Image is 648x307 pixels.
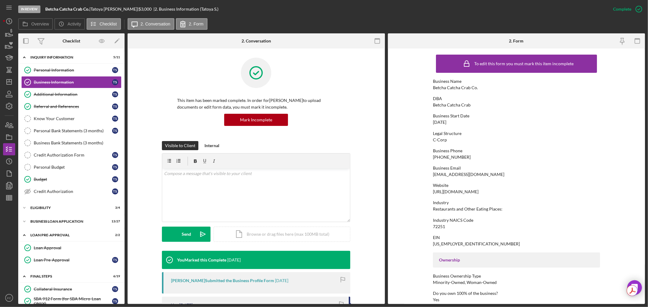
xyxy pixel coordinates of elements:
div: T S [112,67,118,73]
a: Personal Bank Statements (3 months)TS [21,125,122,137]
div: Complete [613,3,631,15]
button: Internal [201,141,222,150]
div: ELIGIBILITY [30,206,105,210]
button: Send [162,227,211,242]
button: Complete [607,3,645,15]
div: Budget [34,177,112,182]
div: T S [112,298,118,304]
div: Business Information [34,80,112,85]
a: Know Your CustomerTS [21,113,122,125]
div: Business Bank Statements (3 months) [34,140,121,145]
div: To edit this form you must mark this item incomplete [474,61,574,66]
button: 2. Form [176,18,207,30]
div: Business Email [433,166,600,170]
div: | 2. Business Information (Tatoya S.) [153,7,218,12]
div: [PHONE_NUMBER] [433,155,471,160]
div: DBA [433,96,600,101]
button: Mark Incomplete [224,114,288,126]
div: Industry NAICS Code [433,218,600,223]
span: $3,000 [139,6,152,12]
time: 2025-08-07 14:31 [227,258,241,262]
div: 2. Form [509,39,524,43]
label: Activity [67,22,81,26]
div: T S [112,257,118,263]
div: 72251 [433,224,445,229]
div: Legal Structure [433,131,600,136]
div: Visible to Client [165,141,195,150]
div: Credit Authorization [34,189,112,194]
div: T S [112,79,118,85]
a: Personal InformationTS [21,64,122,76]
div: Additional Information [34,92,112,97]
label: Checklist [100,22,117,26]
div: In Review [18,5,40,13]
div: Website [433,183,600,188]
div: T S [112,103,118,110]
div: Tatoya [PERSON_NAME] | [91,7,139,12]
div: LOAN PRE-APPROVAL [30,233,105,237]
text: FC [7,296,11,300]
button: Checklist [87,18,121,30]
div: Business Name [433,79,600,84]
button: Activity [54,18,85,30]
a: Loan Pre-ApprovalTS [21,254,122,266]
div: T S [112,164,118,170]
div: T S [112,128,118,134]
div: Minority-Owned, Woman-Owned [433,280,497,285]
a: Credit Authorization FormTS [21,149,122,161]
a: Referral and ReferencesTS [21,100,122,113]
div: Personal Bank Statements (3 months) [34,128,112,133]
div: T S [112,188,118,194]
div: [EMAIL_ADDRESS][DOMAIN_NAME] [433,172,504,177]
a: Loan Approval [21,242,122,254]
div: [US_EMPLOYER_IDENTIFICATION_NUMBER] [433,241,520,246]
div: BUSINESS LOAN APPLICATION [30,220,105,223]
div: Credit Authorization Form [34,153,112,157]
p: This item has been marked complete. In order for [PERSON_NAME] to upload documents or edit form d... [177,97,335,111]
div: EIN [433,235,600,240]
div: T S [112,176,118,182]
button: Overview [18,18,53,30]
div: 6 / 19 [109,275,120,278]
div: Ownership [439,258,594,262]
div: Personal Budget [34,165,112,170]
div: Loan Pre-Approval [34,258,112,262]
time: 2025-08-07 14:29 [275,278,288,283]
div: Checklist [63,39,80,43]
div: Yes [433,297,439,302]
div: Loan Approval [34,245,121,250]
div: Business Ownership Type [433,274,600,278]
div: [URL][DOMAIN_NAME] [433,189,478,194]
div: Industry [433,200,600,205]
div: Open Intercom Messenger [627,280,642,295]
div: Send [182,227,191,242]
div: Betcha Catcha Crab [433,103,471,107]
div: [PERSON_NAME] Submitted the Business Profile Form [171,278,274,283]
label: 2. Conversation [141,22,170,26]
div: Do you own 100% of the business? [433,291,600,296]
div: 2. Conversation [242,39,271,43]
div: FINAL STEPS [30,275,105,278]
button: Visible to Client [162,141,198,150]
a: Credit AuthorizationTS [21,185,122,197]
div: Referral and References [34,104,112,109]
div: T S [112,116,118,122]
div: Restaurants and Other Eating Places: [433,207,502,211]
div: 3 / 4 [109,206,120,210]
div: Betcha Catcha Crab Co. [433,85,478,90]
label: Overview [31,22,49,26]
div: Collateral Insurance [34,287,112,292]
a: Collateral InsuranceTS [21,283,122,295]
div: T S [112,152,118,158]
a: Business Bank Statements (3 months) [21,137,122,149]
div: SBA 912 Form (for SBA Micro-Loan ONLY) [34,296,112,306]
div: Business Start Date [433,113,600,118]
div: Mark Incomplete [240,114,272,126]
a: Business InformationTS [21,76,122,88]
div: INQUIRY INFORMATION [30,56,105,59]
div: Personal Information [34,68,112,73]
div: 5 / 11 [109,56,120,59]
a: BudgetTS [21,173,122,185]
div: Business Phone [433,148,600,153]
div: T S [112,286,118,292]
